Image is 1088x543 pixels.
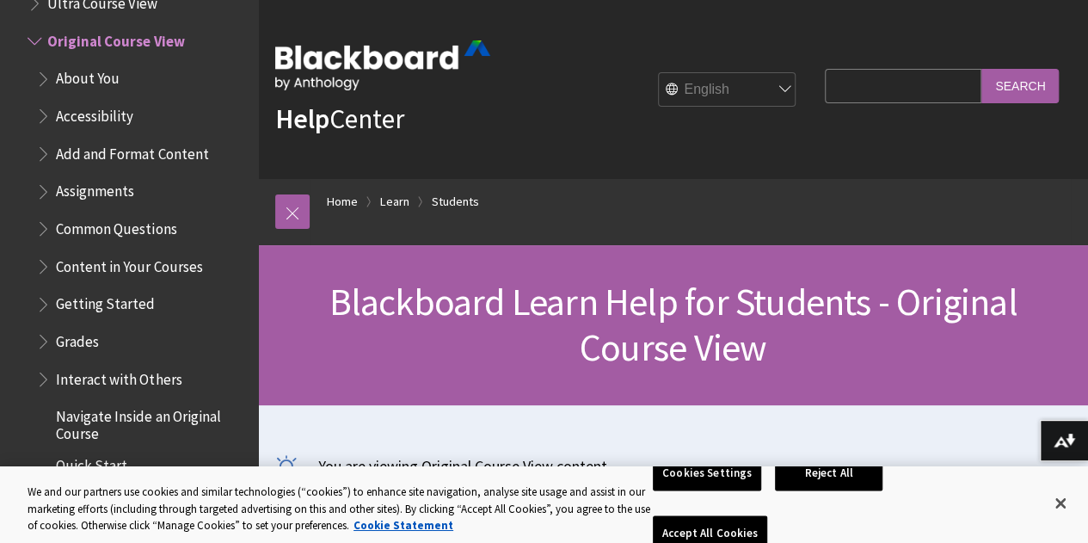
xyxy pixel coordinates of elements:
[56,139,208,163] span: Add and Format Content
[56,327,99,350] span: Grades
[56,452,127,475] span: Quick Start
[327,191,358,213] a: Home
[56,402,246,442] span: Navigate Inside an Original Course
[329,278,1017,371] span: Blackboard Learn Help for Students - Original Course View
[659,73,796,108] select: Site Language Selector
[353,518,453,533] a: More information about your privacy, opens in a new tab
[56,252,202,275] span: Content in Your Courses
[275,40,490,90] img: Blackboard by Anthology
[380,191,409,213] a: Learn
[28,484,653,534] div: We and our partners use cookies and similar technologies (“cookies”) to enhance site navigation, ...
[275,102,329,136] strong: Help
[56,177,134,201] span: Assignments
[56,290,155,313] span: Getting Started
[653,455,761,491] button: Cookies Settings
[275,102,404,136] a: HelpCenter
[47,27,184,50] span: Original Course View
[56,65,120,88] span: About You
[1042,484,1079,522] button: Close
[775,455,882,491] button: Reject All
[56,214,176,238] span: Common Questions
[56,102,133,125] span: Accessibility
[981,69,1059,102] input: Search
[56,365,181,388] span: Interact with Others
[275,455,1071,477] p: You are viewing Original Course View content
[432,191,479,213] a: Students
